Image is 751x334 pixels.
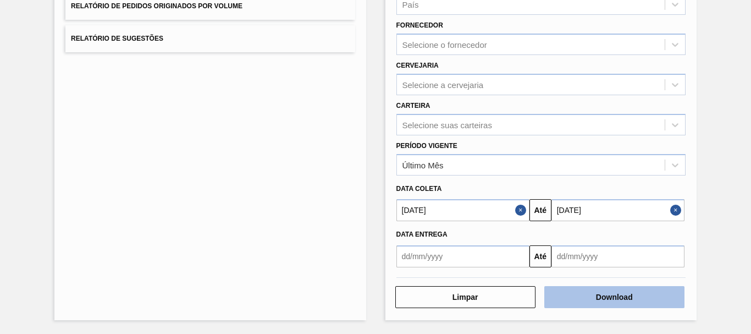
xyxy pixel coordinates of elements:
div: Selecione o fornecedor [402,40,487,50]
button: Até [529,245,551,267]
input: dd/mm/yyyy [396,199,529,221]
div: Selecione suas carteiras [402,120,492,129]
div: Selecione a cervejaria [402,80,484,89]
label: Período Vigente [396,142,457,150]
span: Data coleta [396,185,442,193]
button: Download [544,286,684,308]
div: Último Mês [402,160,444,169]
input: dd/mm/yyyy [551,199,684,221]
span: Relatório de Pedidos Originados por Volume [71,2,242,10]
button: Limpar [395,286,535,308]
span: Data entrega [396,231,448,238]
label: Carteira [396,102,430,109]
label: Fornecedor [396,21,443,29]
button: Close [670,199,684,221]
button: Close [515,199,529,221]
button: Até [529,199,551,221]
label: Cervejaria [396,62,439,69]
button: Relatório de Sugestões [65,25,355,52]
span: Relatório de Sugestões [71,35,163,42]
input: dd/mm/yyyy [396,245,529,267]
input: dd/mm/yyyy [551,245,684,267]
